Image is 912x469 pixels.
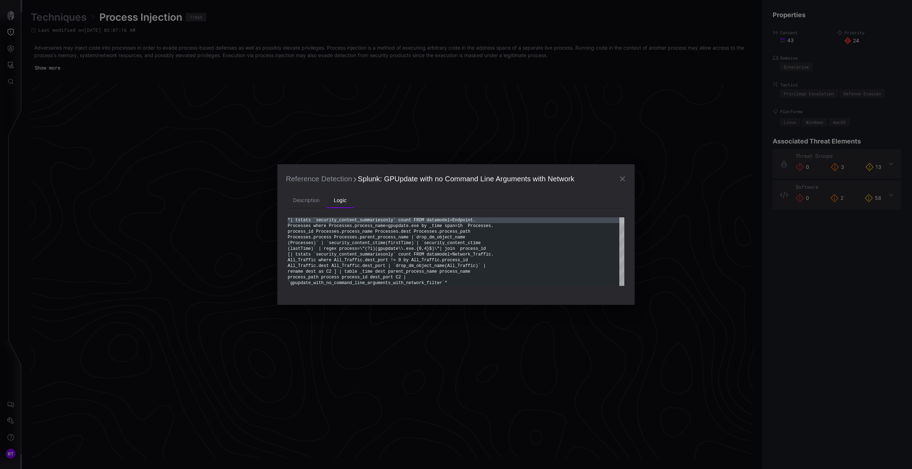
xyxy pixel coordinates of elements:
[416,258,468,263] span: l_Traffic.process_id
[416,223,494,228] span: e by _time span=1h Processes.
[288,275,406,280] span: process_path process process_id dest_port C2 |
[288,281,416,286] span: `gpupdate_with_no_command_line_arguments_with_netw
[358,175,574,183] span: Splunk: GPUpdate with no Command Line Arguments with Network
[288,269,416,274] span: rename dest as C2 ] | table _time dest parent_proc
[416,246,486,251] span: {0,4}$)\"| join process_id
[414,235,465,240] span: `drop_dm_object_name
[416,218,476,223] span: ROM datamodel=Endpoint.
[288,223,416,228] span: Processes where Processes.process_name=gpupdate.ex
[288,218,416,223] span: "| tstats `security_content_summariesonly` count F
[327,193,354,208] li: Logic
[288,241,416,246] span: (Processes)` | `security_content_ctime(firstTime)`
[288,263,416,268] span: All_Traffic.dest All_Traffic.dest_port | `drop_dm_
[286,193,327,208] li: Description
[416,269,470,274] span: ess_name process_name
[416,281,447,286] span: ork_filter`"
[288,258,416,263] span: All_Traffic where All_Traffic.dest_port != 0 by Al
[416,263,486,268] span: object_name(All_Traffic)` |
[288,235,414,240] span: Processes.process Processes.parent_process_name |
[416,229,470,234] span: rocesses.process_path
[288,229,416,234] span: process_id Processes.process_name Processes.dest P
[416,241,481,246] span: | `security_content_ctime
[416,252,494,257] span: ROM datamodel=Network_Traffic.
[288,246,416,251] span: (lastTime)` | regex process=\"(?i)(gpupdate\\.exe.
[286,175,352,183] span: Reference Detection
[288,252,416,257] span: [| tstats `security_content_summariesonly` count F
